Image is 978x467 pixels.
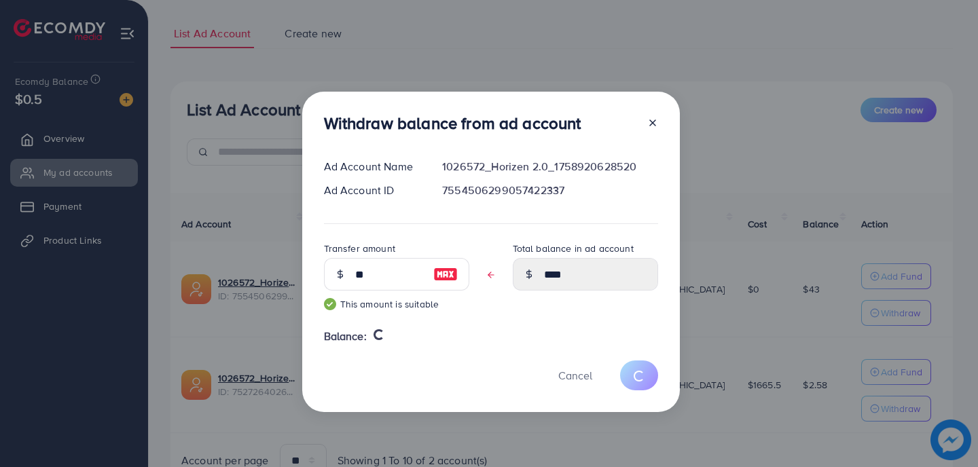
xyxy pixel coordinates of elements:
[324,242,395,255] label: Transfer amount
[324,298,336,310] img: guide
[324,329,367,344] span: Balance:
[431,159,668,174] div: 1026572_Horizen 2.0_1758920628520
[431,183,668,198] div: 7554506299057422337
[513,242,634,255] label: Total balance in ad account
[313,159,432,174] div: Ad Account Name
[324,297,469,311] small: This amount is suitable
[433,266,458,282] img: image
[313,183,432,198] div: Ad Account ID
[324,113,581,133] h3: Withdraw balance from ad account
[541,360,609,390] button: Cancel
[558,368,592,383] span: Cancel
